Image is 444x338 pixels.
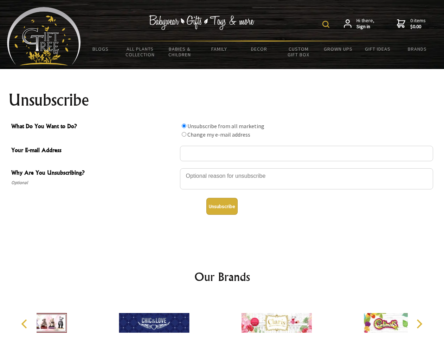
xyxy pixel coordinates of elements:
label: Unsubscribe from all marketing [187,123,264,130]
a: Family [200,42,239,56]
span: 0 items [410,17,426,30]
textarea: Why Are You Unsubscribing? [180,168,433,189]
input: What Do You Want to Do? [182,132,186,137]
h1: Unsubscribe [8,92,436,108]
span: Your E-mail Address [11,146,176,156]
a: All Plants Collection [121,42,160,62]
a: Grown Ups [318,42,358,56]
button: Next [411,316,427,332]
span: Optional [11,179,176,187]
strong: $0.00 [410,24,426,30]
a: Gift Ideas [358,42,398,56]
input: What Do You Want to Do? [182,124,186,128]
a: Decor [239,42,279,56]
button: Previous [18,316,33,332]
span: Why Are You Unsubscribing? [11,168,176,179]
img: product search [322,21,329,28]
input: Your E-mail Address [180,146,433,161]
span: What Do You Want to Do? [11,122,176,132]
span: Hi there, [356,18,374,30]
a: Custom Gift Box [279,42,318,62]
button: Unsubscribe [206,198,238,215]
a: BLOGS [81,42,121,56]
img: Babyware - Gifts - Toys and more... [7,7,81,65]
h2: Our Brands [14,268,430,285]
a: 0 items$0.00 [397,18,426,30]
label: Change my e-mail address [187,131,250,138]
a: Hi there,Sign in [344,18,374,30]
a: Brands [398,42,437,56]
img: Babywear - Gifts - Toys & more [149,15,255,30]
a: Babies & Children [160,42,200,62]
strong: Sign in [356,24,374,30]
